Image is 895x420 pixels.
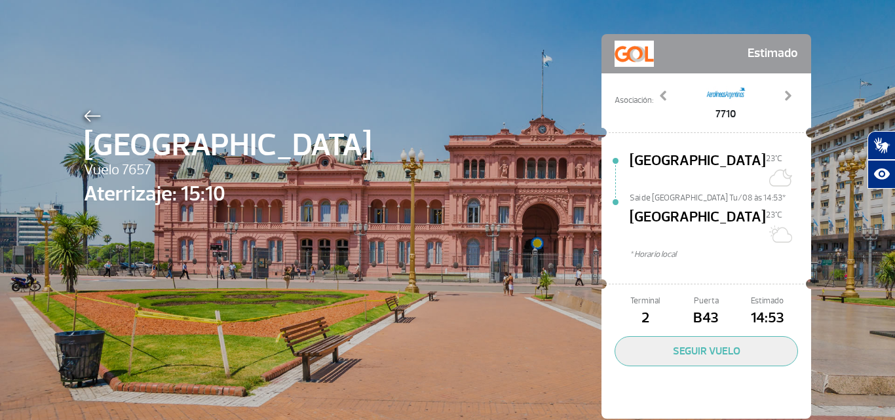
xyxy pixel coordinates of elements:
[737,307,798,330] span: 14:53
[84,159,371,181] span: Vuelo 7657
[766,221,792,247] img: Sol com muitas nuvens
[615,307,676,330] span: 2
[706,106,746,122] span: 7710
[867,160,895,189] button: Abrir recursos assistivos.
[630,206,766,248] span: [GEOGRAPHIC_DATA]
[630,248,811,261] span: * Horario local
[615,336,798,366] button: SEGUIR VUELO
[630,150,766,192] span: [GEOGRAPHIC_DATA]
[84,178,371,210] span: Aterrizaje: 15:10
[867,131,895,189] div: Plugin de acessibilidade da Hand Talk.
[630,192,811,201] span: Sai de [GEOGRAPHIC_DATA] Tu/08 às 14:53*
[867,131,895,160] button: Abrir tradutor de língua de sinais.
[615,94,653,107] span: Asociación:
[766,210,782,220] span: 23°C
[615,295,676,307] span: Terminal
[676,307,736,330] span: B43
[766,153,782,164] span: 23°C
[737,295,798,307] span: Estimado
[748,41,798,67] span: Estimado
[84,122,371,169] span: [GEOGRAPHIC_DATA]
[766,164,792,191] img: Céu limpo
[676,295,736,307] span: Puerta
